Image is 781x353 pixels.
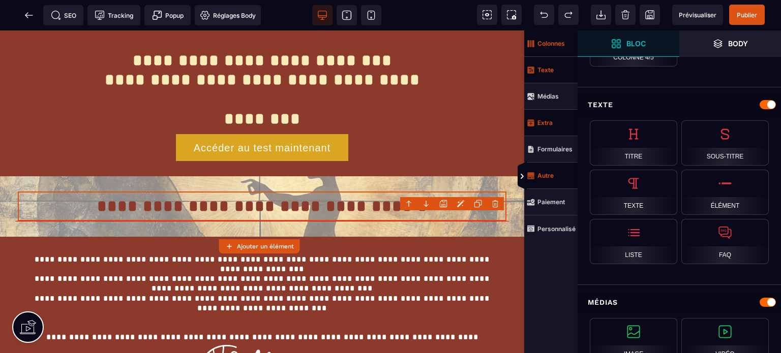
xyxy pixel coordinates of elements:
[537,40,565,47] strong: Colonnes
[361,5,381,25] span: Voir mobile
[176,104,349,131] button: Accéder au test maintenant
[524,57,578,83] span: Texte
[524,136,578,163] span: Formulaires
[728,40,748,47] strong: Body
[534,5,554,25] span: Défaire
[578,30,679,57] span: Ouvrir les blocs
[626,40,646,47] strong: Bloc
[578,162,588,192] span: Afficher les vues
[87,5,140,25] span: Code de suivi
[578,293,781,312] div: Médias
[537,66,554,74] strong: Texte
[558,5,579,25] span: Rétablir
[578,95,781,114] div: Texte
[19,5,39,25] span: Retour
[152,10,184,20] span: Popup
[590,120,677,166] div: Titre
[312,5,333,25] span: Voir bureau
[524,215,578,242] span: Personnalisé
[195,5,261,25] span: Favicon
[477,5,497,25] span: Voir les composants
[591,5,611,25] span: Importer
[681,219,769,264] div: FAQ
[524,110,578,136] span: Extra
[615,5,636,25] span: Nettoyage
[737,11,757,19] span: Publier
[219,239,300,253] button: Ajouter un élément
[524,189,578,215] span: Paiement
[672,5,723,25] span: Aperçu
[537,92,559,100] strong: Médias
[640,5,660,25] span: Enregistrer
[537,172,554,179] strong: Autre
[537,225,576,233] strong: Personnalisé
[679,11,716,19] span: Prévisualiser
[681,120,769,166] div: Sous-titre
[337,5,357,25] span: Voir tablette
[537,145,573,153] strong: Formulaires
[590,170,677,215] div: Texte
[200,10,256,20] span: Réglages Body
[524,30,578,57] span: Colonnes
[537,198,565,206] strong: Paiement
[51,10,76,20] span: SEO
[590,219,677,264] div: Liste
[144,5,191,25] span: Créer une alerte modale
[237,243,294,250] strong: Ajouter un élément
[537,119,553,126] strong: Extra
[681,170,769,215] div: Élément
[729,5,765,25] span: Enregistrer le contenu
[501,5,522,25] span: Capture d'écran
[43,5,83,25] span: Métadata SEO
[95,10,133,20] span: Tracking
[679,30,781,57] span: Ouvrir les calques
[524,163,578,189] span: Autre
[524,83,578,110] span: Médias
